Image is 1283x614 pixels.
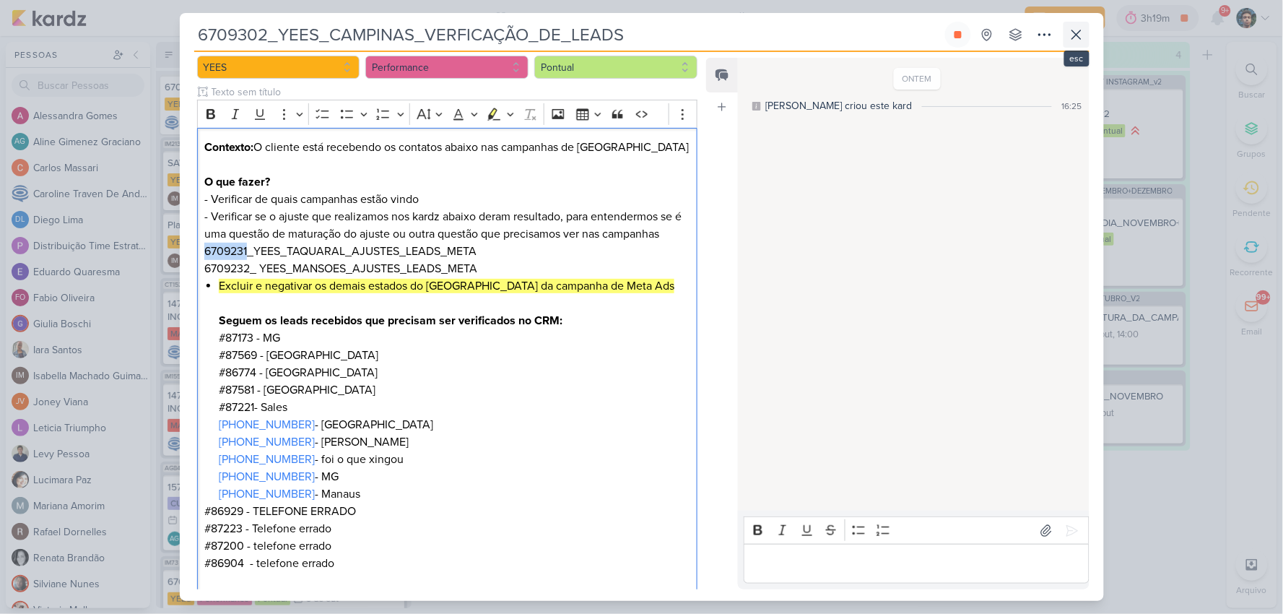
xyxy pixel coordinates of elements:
a: [PHONE_NUMBER] [219,435,315,449]
div: 16:25 [1062,100,1082,113]
input: Kard Sem Título [194,22,942,48]
button: YEES [197,56,360,79]
button: Pontual [534,56,697,79]
a: [PHONE_NUMBER] [219,470,315,484]
mark: Excluir e negativar os demais estados do [GEOGRAPHIC_DATA] da campanha de Meta Ads [219,279,674,293]
div: [PERSON_NAME] criou este kard [765,98,912,113]
div: Editor toolbar [744,516,1089,545]
div: esc [1064,51,1090,66]
a: [PHONE_NUMBER] [219,452,315,467]
strong: O que fazer? [204,175,270,189]
li: #87173 - MG #87569 - [GEOGRAPHIC_DATA] #86774 - [GEOGRAPHIC_DATA] #87581 - [GEOGRAPHIC_DATA] #872... [219,277,690,503]
strong: Seguem os leads recebidos que precisam ser verificados no CRM: [219,314,562,328]
input: Texto sem título [209,85,698,100]
a: [PHONE_NUMBER] [219,487,315,501]
button: Performance [365,56,529,79]
div: Editor editing area: main [744,544,1089,584]
strong: Contexto: [204,140,253,155]
div: Editor toolbar [197,100,698,128]
div: Parar relógio [952,29,964,40]
a: [PHONE_NUMBER] [219,418,315,432]
p: O cliente está recebendo os contatos abaixo nas campanhas de [GEOGRAPHIC_DATA] - Verificar de qua... [204,139,690,277]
